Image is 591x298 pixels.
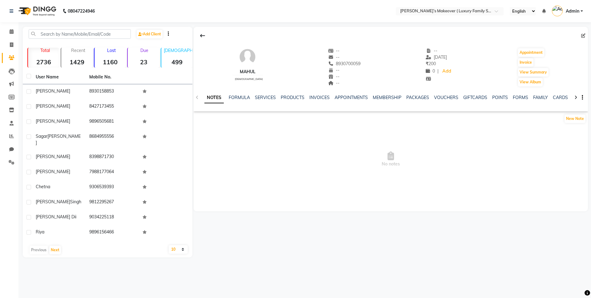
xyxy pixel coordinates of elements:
[36,88,70,94] span: [PERSON_NAME]
[68,2,95,20] b: 08047224946
[70,199,81,205] span: singh
[335,95,368,100] a: APPOINTMENTS
[518,48,544,57] button: Appointment
[36,133,47,139] span: sagar
[328,80,340,86] span: --
[29,29,131,39] input: Search by Name/Mobile/Email/Code
[373,95,401,100] a: MEMBERSHIP
[137,30,163,38] a: Add Client
[426,68,435,74] span: 0
[86,70,139,84] th: Mobile No.
[161,58,193,66] strong: 499
[518,58,533,67] button: Invoice
[328,61,361,66] span: 8930700059
[513,95,528,100] a: FORMS
[36,154,70,159] span: [PERSON_NAME]
[30,48,59,53] p: Total
[492,95,508,100] a: POINTS
[94,58,126,66] strong: 1160
[16,2,58,20] img: logo
[36,214,76,220] span: [PERSON_NAME] dii
[128,58,159,66] strong: 23
[328,74,340,79] span: --
[281,95,304,100] a: PRODUCTS
[426,61,436,66] span: 200
[232,69,263,75] div: mahul
[86,225,139,240] td: 9896156466
[426,61,428,66] span: ₹
[86,84,139,99] td: 8930158853
[229,95,250,100] a: FORMULA
[434,95,458,100] a: VOUCHERS
[204,92,224,103] a: NOTES
[86,150,139,165] td: 8398871730
[309,95,330,100] a: INVOICES
[86,180,139,195] td: 9306539393
[36,199,70,205] span: [PERSON_NAME]
[426,48,437,54] span: --
[566,8,579,14] span: Admin
[97,48,126,53] p: Lost
[36,184,50,189] span: chetna
[196,30,209,42] div: Back to Client
[533,95,548,100] a: FAMILY
[64,48,93,53] p: Recent
[406,95,429,100] a: PACKAGES
[86,129,139,150] td: 8684955556
[36,133,81,145] span: [PERSON_NAME]
[518,78,543,86] button: View Album
[86,114,139,129] td: 9896505681
[86,210,139,225] td: 9034225118
[235,77,263,81] span: [DEMOGRAPHIC_DATA]
[565,114,585,123] button: New Note
[32,70,86,84] th: User Name
[328,48,340,54] span: --
[49,246,61,254] button: Next
[129,48,159,53] p: Due
[463,95,487,100] a: GIFTCARDS
[238,48,257,66] img: avatar
[518,68,549,77] button: View Summary
[36,229,44,235] span: riya
[86,165,139,180] td: 7988177064
[552,6,563,16] img: Admin
[28,58,59,66] strong: 2736
[437,68,439,74] span: |
[255,95,276,100] a: SERVICES
[36,118,70,124] span: [PERSON_NAME]
[61,58,93,66] strong: 1429
[164,48,193,53] p: [DEMOGRAPHIC_DATA]
[86,195,139,210] td: 9812295267
[426,54,447,60] span: [DATE]
[441,67,452,76] a: Add
[328,54,340,60] span: --
[36,103,70,109] span: [PERSON_NAME]
[328,67,340,73] span: --
[194,129,588,190] span: No notes
[553,95,568,100] a: CARDS
[86,99,139,114] td: 8427173455
[36,169,70,174] span: [PERSON_NAME]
